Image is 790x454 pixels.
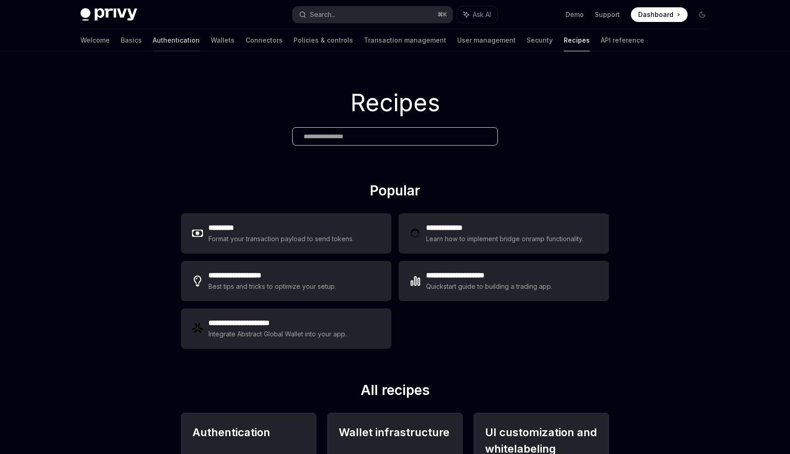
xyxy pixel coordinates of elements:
[80,29,110,51] a: Welcome
[426,281,553,292] div: Quickstart guide to building a trading app.
[121,29,142,51] a: Basics
[153,29,200,51] a: Authentication
[364,29,446,51] a: Transaction management
[695,7,710,22] button: Toggle dark mode
[426,233,586,244] div: Learn how to implement bridge onramp functionality.
[293,6,453,23] button: Search...⌘K
[181,382,609,402] h2: All recipes
[566,10,584,19] a: Demo
[211,29,235,51] a: Wallets
[638,10,673,19] span: Dashboard
[457,29,516,51] a: User management
[601,29,644,51] a: API reference
[246,29,283,51] a: Connectors
[310,9,336,20] div: Search...
[438,11,447,18] span: ⌘ K
[631,7,688,22] a: Dashboard
[208,281,337,292] div: Best tips and tricks to optimize your setup.
[457,6,497,23] button: Ask AI
[208,233,354,244] div: Format your transaction payload to send tokens.
[595,10,620,19] a: Support
[473,10,491,19] span: Ask AI
[208,329,347,340] div: Integrate Abstract Global Wallet into your app.
[181,213,391,254] a: **** ****Format your transaction payload to send tokens.
[181,182,609,202] h2: Popular
[80,8,137,21] img: dark logo
[294,29,353,51] a: Policies & controls
[564,29,590,51] a: Recipes
[399,213,609,254] a: **** **** ***Learn how to implement bridge onramp functionality.
[527,29,553,51] a: Security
